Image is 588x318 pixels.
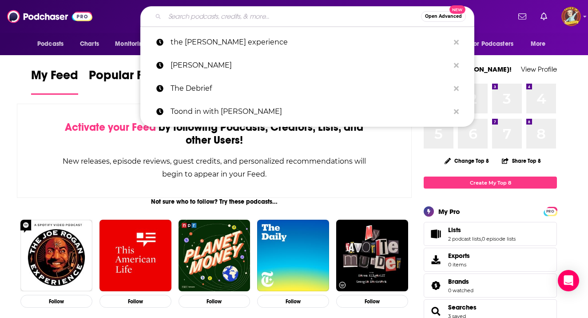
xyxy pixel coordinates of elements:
span: Exports [427,254,445,266]
span: Popular Feed [89,68,164,88]
img: User Profile [561,7,581,26]
span: Activate your Feed [65,121,156,134]
button: Follow [257,295,329,308]
span: Charts [80,38,99,50]
a: 0 watched [448,287,473,294]
div: New releases, episode reviews, guest credits, and personalized recommendations will begin to appe... [62,155,367,181]
button: open menu [109,36,158,52]
input: Search podcasts, credits, & more... [165,9,421,24]
p: Toond in with Jim cummings [171,100,449,123]
a: Exports [424,248,557,272]
a: [PERSON_NAME] [140,54,474,77]
a: Charts [74,36,104,52]
button: Follow [336,295,408,308]
a: Brands [427,279,445,292]
a: View Profile [521,65,557,73]
div: Open Intercom Messenger [558,270,579,291]
a: Toond in with [PERSON_NAME] [140,100,474,123]
a: Brands [448,278,473,286]
span: Monitoring [115,38,147,50]
a: My Feed [31,68,78,95]
img: The Joe Rogan Experience [20,220,92,292]
span: Exports [448,252,470,260]
button: open menu [524,36,557,52]
span: My Feed [31,68,78,88]
div: Not sure who to follow? Try these podcasts... [17,198,412,205]
img: Planet Money [179,220,250,292]
a: the [PERSON_NAME] experience [140,31,474,54]
span: For Podcasters [471,38,513,50]
div: Search podcasts, credits, & more... [140,6,474,27]
img: Podchaser - Follow, Share and Rate Podcasts [7,8,92,25]
img: This American Life [99,220,171,292]
a: Popular Feed [89,68,164,95]
img: The Daily [257,220,329,292]
span: Lists [424,222,557,246]
span: Lists [448,226,461,234]
button: Share Top 8 [501,152,541,169]
span: 0 items [448,262,470,268]
button: Show profile menu [561,7,581,26]
img: My Favorite Murder with Karen Kilgariff and Georgia Hardstark [336,220,408,292]
button: Open AdvancedNew [421,11,466,22]
div: My Pro [438,207,460,216]
span: More [531,38,546,50]
span: Logged in as JimCummingspod [561,7,581,26]
a: Lists [427,228,445,240]
a: Create My Top 8 [424,177,557,189]
span: Brands [448,278,469,286]
button: Follow [179,295,250,308]
a: The Debrief [140,77,474,100]
span: Open Advanced [425,14,462,19]
button: open menu [465,36,526,52]
a: Searches [427,305,445,318]
a: 0 episode lists [482,236,516,242]
button: Follow [20,295,92,308]
button: Change Top 8 [439,155,494,166]
a: 2 podcast lists [448,236,481,242]
span: New [449,5,465,14]
div: by following Podcasts, Creators, Lists, and other Users! [62,121,367,147]
span: Podcasts [37,38,64,50]
a: Show notifications dropdown [537,9,551,24]
a: Lists [448,226,516,234]
span: PRO [545,208,556,215]
a: Show notifications dropdown [515,9,530,24]
p: the Joe rogan experience [171,31,449,54]
p: The Debrief [171,77,449,100]
span: , [481,236,482,242]
button: open menu [31,36,75,52]
span: Brands [424,274,557,298]
a: Searches [448,303,477,311]
button: Follow [99,295,171,308]
p: mel robbins [171,54,449,77]
a: PRO [545,208,556,214]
